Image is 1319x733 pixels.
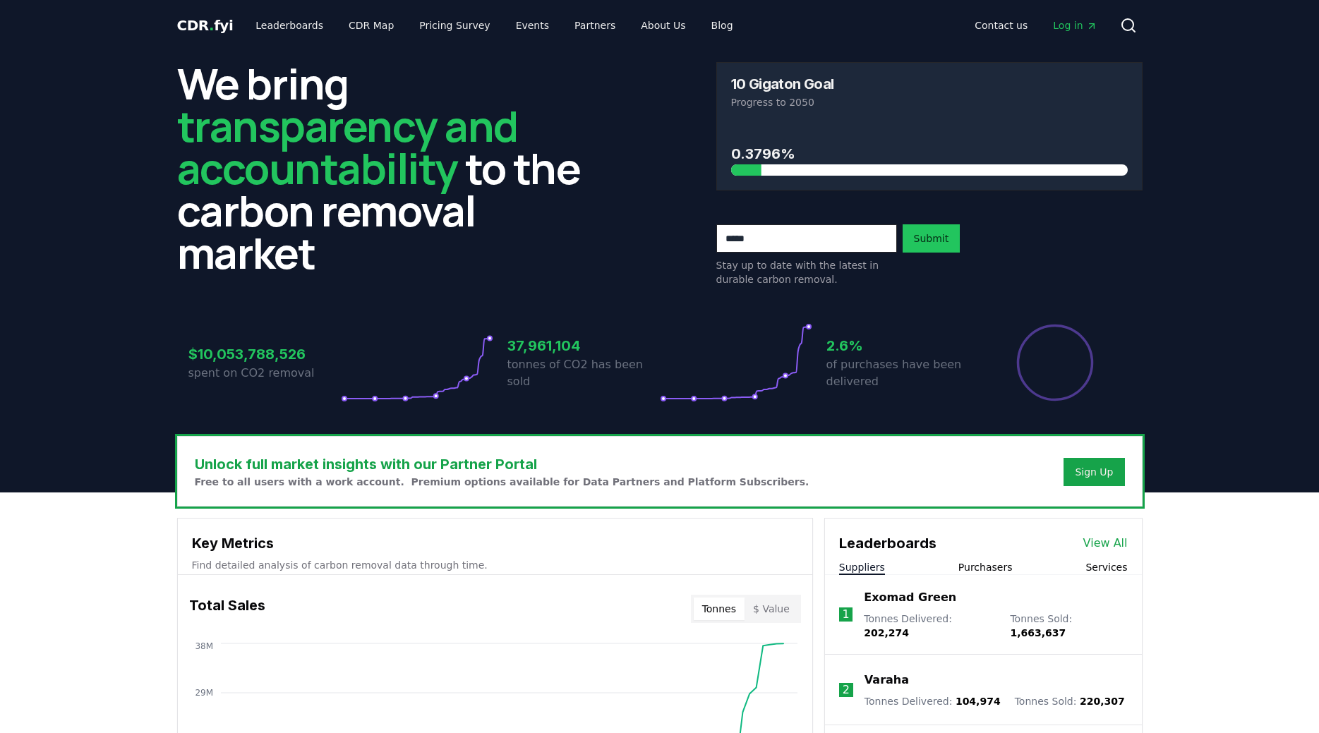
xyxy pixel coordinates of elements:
a: Sign Up [1075,465,1113,479]
h3: Unlock full market insights with our Partner Portal [195,454,809,475]
span: 202,274 [864,627,909,638]
nav: Main [963,13,1108,38]
a: Events [505,13,560,38]
p: Progress to 2050 [731,95,1128,109]
a: CDR.fyi [177,16,234,35]
tspan: 29M [195,688,213,698]
a: Contact us [963,13,1039,38]
a: Pricing Survey [408,13,501,38]
span: Log in [1053,18,1097,32]
span: 104,974 [956,696,1001,707]
p: Tonnes Delivered : [865,694,1001,708]
h3: 2.6% [826,335,979,356]
p: 2 [843,681,850,698]
h2: We bring to the carbon removal market [177,62,603,274]
p: spent on CO2 removal [188,365,341,382]
p: tonnes of CO2 has been sold [507,356,660,390]
p: Stay up to date with the latest in durable carbon removal. [716,258,897,286]
h3: 0.3796% [731,143,1128,164]
button: Sign Up [1064,458,1124,486]
button: Submit [903,224,960,253]
h3: 37,961,104 [507,335,660,356]
span: 220,307 [1080,696,1125,707]
a: About Us [630,13,697,38]
a: CDR Map [337,13,405,38]
span: CDR fyi [177,17,234,34]
p: Free to all users with a work account. Premium options available for Data Partners and Platform S... [195,475,809,489]
tspan: 38M [195,641,213,651]
h3: $10,053,788,526 [188,344,341,365]
p: 1 [842,606,849,623]
button: Purchasers [958,560,1013,574]
button: Services [1085,560,1127,574]
p: Tonnes Sold : [1015,694,1125,708]
a: Blog [700,13,745,38]
span: . [209,17,214,34]
a: Partners [563,13,627,38]
a: Log in [1042,13,1108,38]
a: Varaha [865,672,909,689]
a: Exomad Green [864,589,956,606]
h3: Leaderboards [839,533,936,554]
h3: Key Metrics [192,533,798,554]
p: Tonnes Sold : [1010,612,1127,640]
a: Leaderboards [244,13,335,38]
p: Tonnes Delivered : [864,612,996,640]
div: Percentage of sales delivered [1016,323,1095,402]
button: Tonnes [694,598,745,620]
p: of purchases have been delivered [826,356,979,390]
nav: Main [244,13,744,38]
a: View All [1083,535,1128,552]
p: Find detailed analysis of carbon removal data through time. [192,558,798,572]
h3: Total Sales [189,595,265,623]
h3: 10 Gigaton Goal [731,77,834,91]
span: transparency and accountability [177,97,518,197]
span: 1,663,637 [1010,627,1066,638]
button: Suppliers [839,560,885,574]
button: $ Value [745,598,798,620]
